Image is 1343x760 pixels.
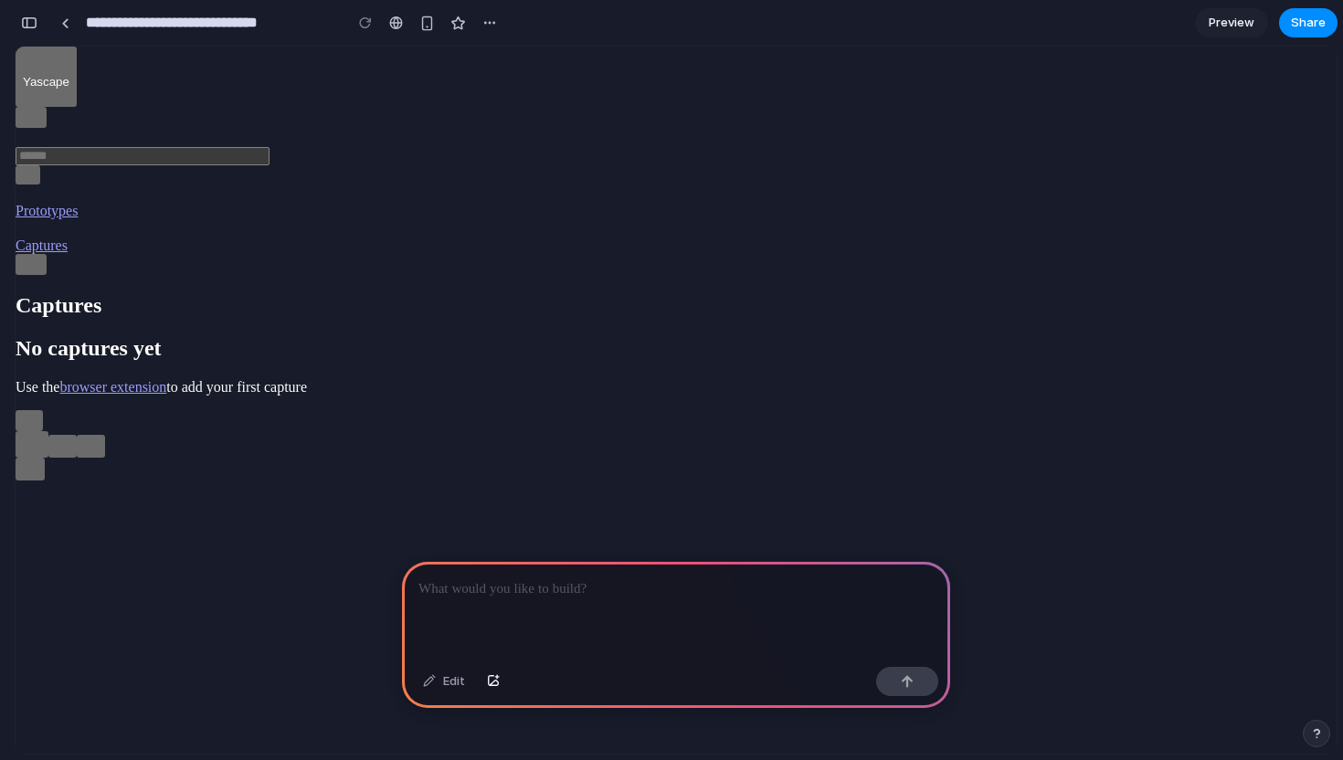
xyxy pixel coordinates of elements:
[1195,8,1268,37] a: Preview
[7,28,54,42] span: yascape
[1291,14,1326,32] span: Share
[44,332,151,348] a: browser extension
[1209,14,1254,32] span: Preview
[1279,8,1338,37] button: Share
